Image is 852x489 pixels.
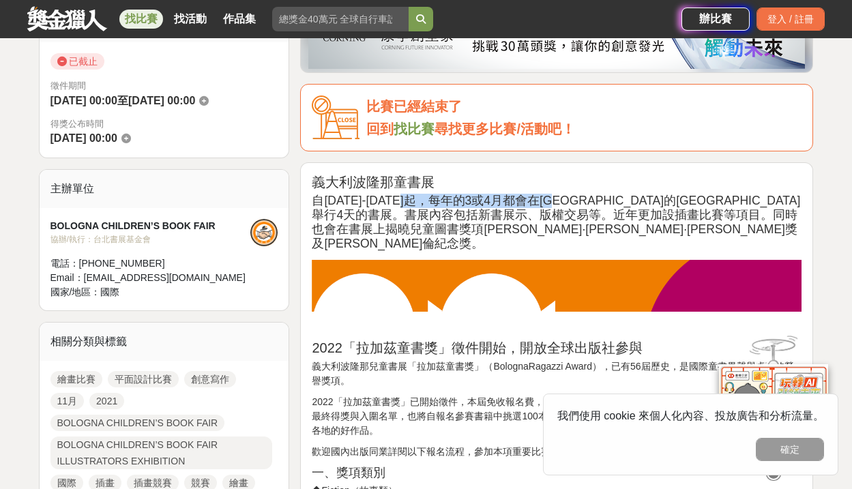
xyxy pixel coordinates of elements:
[50,117,278,131] span: 得獎公布時間
[50,286,101,297] span: 國家/地區：
[50,233,251,246] div: 協辦/執行： 台北書展基金會
[308,8,805,69] img: be6ed63e-7b41-4cb8-917a-a53bd949b1b4.png
[312,466,802,480] h3: 一、獎項類別
[184,371,236,387] a: 創意寫作
[40,170,289,208] div: 主辦單位
[681,8,750,31] a: 辦比賽
[119,10,163,29] a: 找比賽
[218,10,261,29] a: 作品集
[50,271,251,285] div: Email： [EMAIL_ADDRESS][DOMAIN_NAME]
[312,194,802,251] h3: 自[DATE]-[DATE]起，每年的3或4月都會在[GEOGRAPHIC_DATA]的[GEOGRAPHIC_DATA]舉行4天的書展。書展內容包括新書展示、版權交易等。近年更加設插畫比賽等項...
[312,359,802,388] p: 義大利波隆那兒童書展「拉加茲童書獎」（BolognaRagazzi Award），已有56屆歷史，是國際童書界聲譽卓著的榮譽獎項。
[50,371,102,387] a: 繪畫比賽
[312,395,802,438] p: 2022「拉加茲童書獎」已開始徵件，本屆免收報名費，凡是出版單位並持有原創作品版權，皆有報名資格。本屆除了最終得獎與入圍名單，也將自報名參賽書籍中挑選100本精選書，於2022波隆那童書展進行特...
[312,445,802,459] p: 歡迎國內出版同業詳閱以下報名流程，參加本項重要比賽，提升臺灣優秀圖書的國際能見度及海外版權推廣。
[756,438,824,461] button: 確定
[50,415,225,431] a: BOLOGNA CHILDREN’S BOOK FAIR
[557,410,824,421] span: 我們使用 cookie 來個人化內容、投放廣告和分析流量。
[50,256,251,271] div: 電話： [PHONE_NUMBER]
[366,121,394,136] span: 回到
[312,340,802,356] h2: 2022「拉加茲童書獎」徵件開始，開放全球出版社參與
[50,393,85,409] a: 11月
[719,364,828,455] img: d2146d9a-e6f6-4337-9592-8cefde37ba6b.png
[50,219,251,233] div: BOLOGNA CHILDREN’S BOOK FAIR
[50,80,86,91] span: 徵件期間
[366,95,802,118] div: 比賽已經結束了
[50,132,117,144] span: [DATE] 00:00
[89,393,124,409] a: 2021
[50,95,117,106] span: [DATE] 00:00
[312,260,802,312] img: 2022 56TH BOLOGNA CHILDREN’S BOOK FAIR ILLUSTRATORS EXHIBITION
[756,8,825,31] div: 登入 / 註冊
[117,95,128,106] span: 至
[312,95,359,140] img: Icon
[50,53,104,70] span: 已截止
[394,121,435,136] a: 找比賽
[312,174,802,190] h2: 義大利波隆那童書展
[40,323,289,361] div: 相關分類與標籤
[272,7,409,31] input: 總獎金40萬元 全球自行車設計比賽
[435,121,575,136] span: 尋找更多比賽/活動吧！
[100,286,119,297] span: 國際
[108,371,179,387] a: 平面設計比賽
[168,10,212,29] a: 找活動
[128,95,195,106] span: [DATE] 00:00
[50,436,273,469] a: BOLOGNA CHILDREN’S BOOK FAIR ILLUSTRATORS EXHIBITION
